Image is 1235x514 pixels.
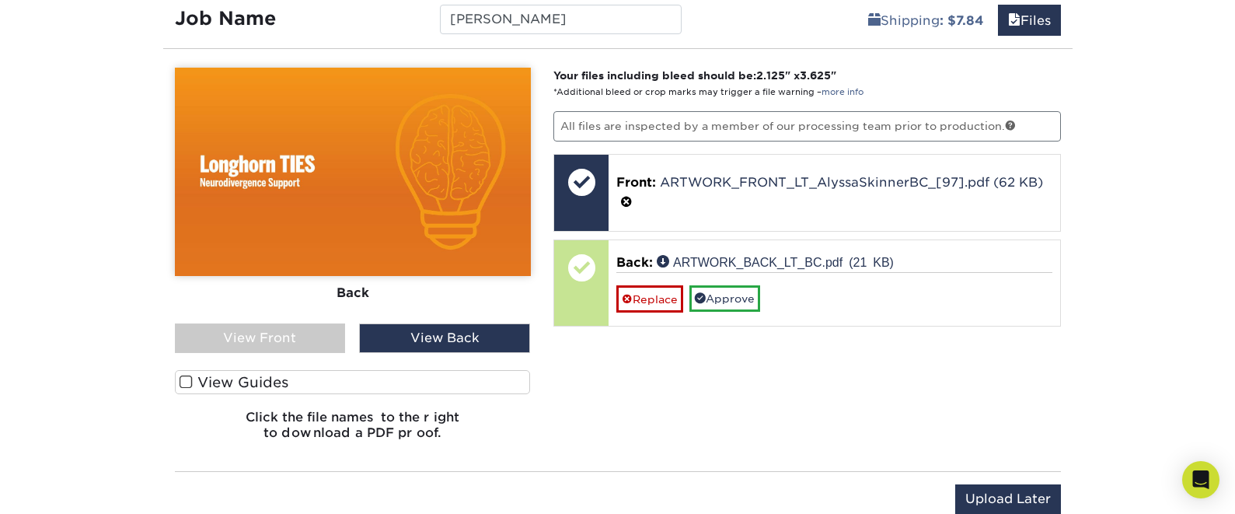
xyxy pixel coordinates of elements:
a: more info [822,87,863,97]
span: shipping [868,13,881,28]
strong: Your files including bleed should be: " x " [553,69,836,82]
p: All files are inspected by a member of our processing team prior to production. [553,111,1061,141]
h6: Click the file names to the right to download a PDF proof. [175,410,531,452]
a: Files [998,5,1061,36]
div: View Back [359,323,530,353]
span: Front: [616,175,656,190]
label: View Guides [175,370,531,394]
a: ARTWORK_FRONT_LT_AlyssaSkinnerBC_[97].pdf (62 KB) [660,175,1043,190]
span: 2.125 [756,69,785,82]
a: ARTWORK_BACK_LT_BC.pdf (21 KB) [657,255,894,267]
a: Replace [616,285,683,313]
div: Open Intercom Messenger [1182,461,1219,498]
small: *Additional bleed or crop marks may trigger a file warning – [553,87,863,97]
span: 3.625 [800,69,831,82]
input: Upload Later [955,484,1061,514]
b: : $7.84 [940,13,984,28]
div: View Front [175,323,346,353]
a: Approve [689,285,760,312]
div: Back [175,275,531,309]
strong: Job Name [175,7,276,30]
span: files [1008,13,1020,28]
a: Shipping: $7.84 [858,5,994,36]
span: Back: [616,255,653,270]
input: Enter a job name [440,5,682,34]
